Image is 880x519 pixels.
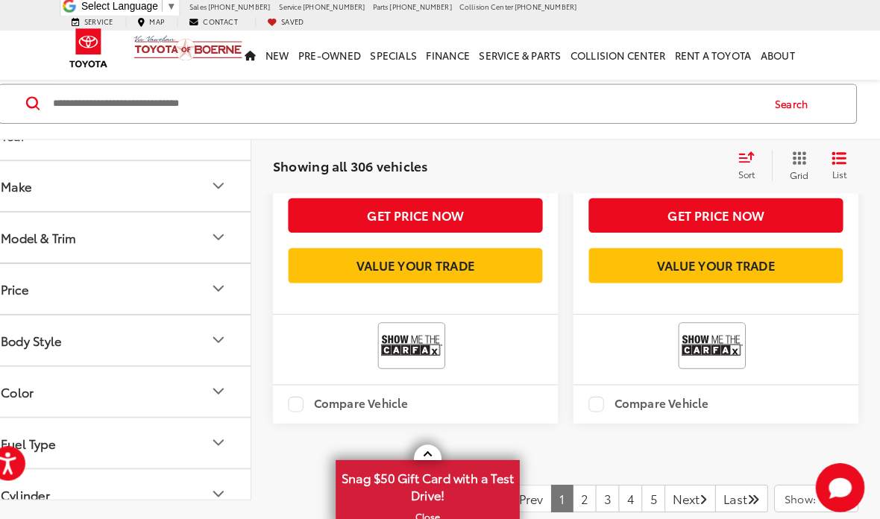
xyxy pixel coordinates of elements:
[788,484,832,499] span: Show: 12
[318,7,379,17] span: [PHONE_NUMBER]
[25,230,98,245] div: Model & Trim
[103,7,177,18] span: Select Language
[395,323,454,362] img: View CARFAX report
[226,7,286,17] span: [PHONE_NUMBER]
[25,180,54,195] div: Make
[82,23,145,33] a: Service
[304,392,421,407] label: Compare Vehicle
[227,479,245,497] div: Cylinder
[1,163,269,212] button: MakeMake
[227,279,245,297] div: Price
[485,37,574,84] a: Service & Parts: Opens in a new tab
[309,37,380,84] a: Pre-Owned
[817,457,865,505] svg: Start Chat
[25,480,72,494] div: Cylinder
[277,37,309,84] a: New
[25,130,48,145] div: Year
[25,330,84,345] div: Body Style
[1,413,269,462] button: Fuel TypeFuel Type
[386,7,401,17] span: Parts
[298,22,319,32] span: Saved
[742,169,758,182] span: Sort
[648,478,671,505] a: 5
[775,153,822,183] button: Grid View
[597,248,844,281] a: Value Your Trade
[792,170,811,183] span: Grid
[25,280,51,295] div: Price
[304,199,552,233] button: Get Price Now
[257,37,277,84] a: Home
[1,363,269,412] button: ColorColor
[560,478,582,505] a: 1
[181,7,182,18] span: ​
[106,22,133,32] span: Service
[513,478,561,505] a: Previous PagePrev
[380,37,434,84] a: Specials
[25,380,57,394] div: Color
[822,153,859,183] button: List View
[759,37,802,84] a: About
[295,7,317,17] span: Service
[764,89,832,126] button: Search
[146,23,195,33] a: Map
[227,329,245,347] div: Body Style
[74,89,764,125] input: Search by Make, Model, or Keyword
[154,40,260,66] img: Vic Vaughan Toyota of Boerne
[186,7,195,18] span: ▼
[524,7,585,17] span: [PHONE_NUMBER]
[735,153,775,183] button: Select sort value
[1,263,269,312] button: PricePrice
[227,379,245,397] div: Color
[833,169,848,182] span: List
[626,478,649,505] a: 4
[227,429,245,447] div: Fuel Type
[574,37,676,84] a: Collision Center
[817,457,865,505] button: Toggle Chat Window
[720,478,771,505] a: LastLast Page
[581,478,604,505] a: 2
[103,7,195,18] a: Select Language​
[687,323,747,362] img: View CARFAX report
[434,37,485,84] a: Finance
[403,7,463,17] span: [PHONE_NUMBER]
[227,229,245,247] div: Model & Trim
[272,23,330,33] a: My Saved Vehicles
[1,213,269,262] button: Model & TrimModel & Trim
[289,158,440,176] span: Showing all 306 vehicles
[597,199,844,233] button: Get Price Now
[471,7,523,17] span: Collision Center
[82,29,138,78] img: Toyota
[676,37,759,84] a: Rent a Toyota
[25,430,78,444] div: Fuel Type
[221,22,255,32] span: Contact
[208,7,224,17] span: Sales
[1,463,269,512] button: CylinderCylinder
[227,179,245,197] div: Make
[777,478,859,505] button: Select number of vehicles per page
[751,485,763,497] i: Last Page
[169,22,183,32] span: Map
[603,478,626,505] a: 3
[196,23,266,33] a: Contact
[705,485,712,497] i: Next Page
[1,313,269,362] button: Body StyleBody Style
[304,248,552,281] a: Value Your Trade
[670,478,720,505] a: NextNext Page
[597,392,714,407] label: Compare Vehicle
[352,456,528,501] span: Snag $50 Gift Card with a Test Drive!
